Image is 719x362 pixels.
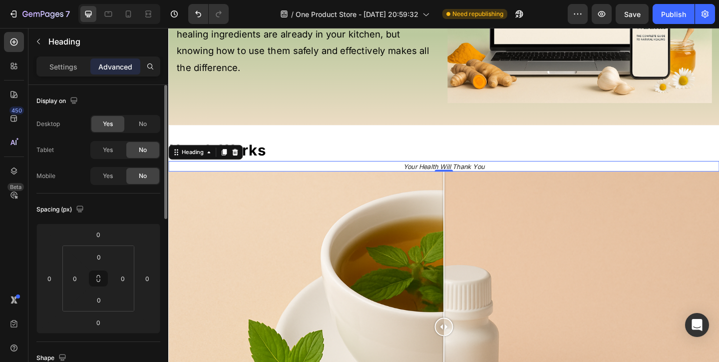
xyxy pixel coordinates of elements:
div: Undo/Redo [188,4,229,24]
input: 0px [115,271,130,286]
div: Display on [36,94,80,108]
span: One Product Store - [DATE] 20:59:32 [296,9,418,19]
span: Yes [103,145,113,154]
input: 0px [67,271,82,286]
input: 0 [42,271,57,286]
button: 7 [4,4,74,24]
span: / [291,9,294,19]
div: Desktop [36,119,60,128]
div: Mobile [36,171,55,180]
input: 0 [88,315,108,330]
p: Heading [48,35,156,47]
span: No [139,145,147,154]
span: Yes [103,119,113,128]
div: Open Intercom Messenger [685,313,709,337]
div: Tablet [36,145,54,154]
input: 0px [89,249,109,264]
p: 7 [65,8,70,20]
span: No [139,119,147,128]
div: Publish [661,9,686,19]
div: 450 [9,106,24,114]
p: Advanced [98,61,132,72]
span: No [139,171,147,180]
input: 0 [140,271,155,286]
i: Your Health Will Thank You [256,146,344,154]
p: Settings [49,61,77,72]
input: 0px [89,292,109,307]
div: Spacing (px) [36,203,86,216]
p: ⁠⁠⁠⁠⁠⁠⁠ [1,122,598,143]
span: Yes [103,171,113,180]
iframe: Design area [168,28,719,362]
input: 0 [88,227,108,242]
div: Heading [12,130,40,139]
span: Save [624,10,641,18]
div: Beta [7,183,24,191]
p: ⁠⁠⁠⁠⁠⁠⁠ [1,145,598,155]
strong: How It Works [1,123,106,142]
span: Need republishing [452,9,503,18]
button: Publish [653,4,695,24]
button: Save [616,4,649,24]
